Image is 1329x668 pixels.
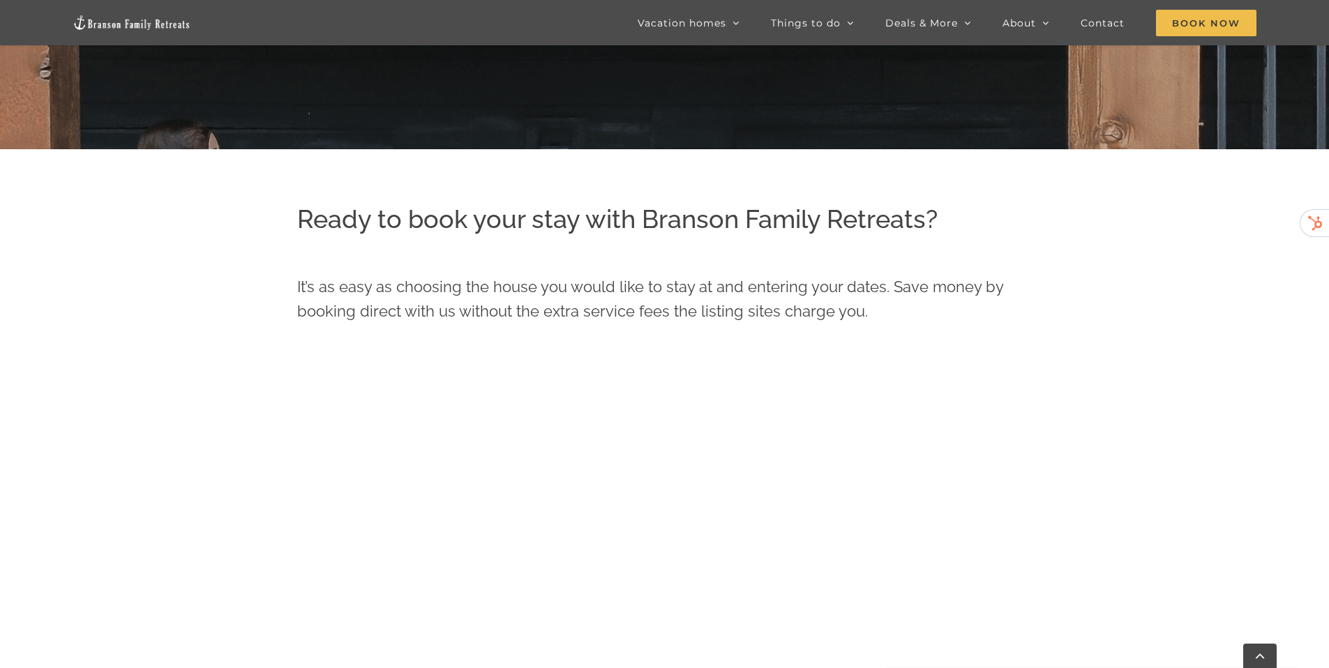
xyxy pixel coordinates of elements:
span: Contact [1081,18,1125,28]
span: Deals & More [885,18,958,28]
h2: Ready to book your stay with Branson Family Retreats? [297,202,1032,236]
span: About [1003,18,1036,28]
span: Things to do [771,18,841,28]
span: Vacation homes [638,18,726,28]
p: It’s as easy as choosing the house you would like to stay at and entering your dates. Save money ... [297,275,1032,324]
span: Book Now [1156,10,1256,36]
img: Branson Family Retreats Logo [73,15,191,31]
